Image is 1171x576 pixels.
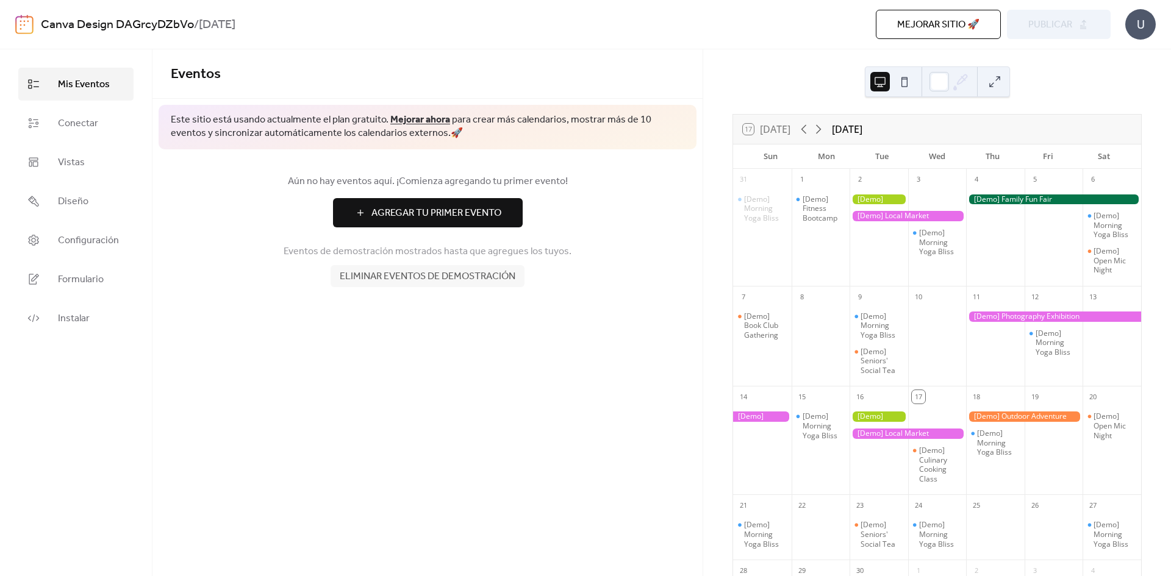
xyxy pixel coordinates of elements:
[850,428,966,439] div: [Demo] Local Market
[58,233,119,248] span: Configuración
[58,194,88,209] span: Diseño
[792,411,850,440] div: [Demo] Morning Yoga Bliss
[171,61,221,88] span: Eventos
[18,146,134,179] a: Vistas
[58,155,85,170] span: Vistas
[737,390,750,404] div: 14
[1028,499,1042,512] div: 26
[795,173,809,187] div: 1
[733,311,792,340] div: [Demo] Book Club Gathering
[1086,173,1100,187] div: 6
[284,244,571,259] span: Eventos de demostración mostrados hasta que agregues los tuyos.
[850,194,908,205] div: [Demo] Gardening Workshop
[58,77,110,92] span: Mis Eventos
[908,446,967,483] div: [Demo] Culinary Cooking Class
[850,411,908,422] div: [Demo] Gardening Workshop
[737,499,750,512] div: 21
[58,272,104,287] span: Formulario
[171,113,684,141] span: Este sitio está usando actualmente el plan gratuito. para crear más calendarios, mostrar más de 1...
[897,18,979,32] span: Mejorar sitio 🚀
[966,194,1141,205] div: [Demo] Family Fun Fair
[41,13,194,37] a: Canva Design DAGrcyDZbVo
[737,173,750,187] div: 31
[966,428,1025,457] div: [Demo] Morning Yoga Bliss
[919,520,962,549] div: [Demo] Morning Yoga Bliss
[795,390,809,404] div: 15
[194,13,199,37] b: /
[912,173,925,187] div: 3
[876,10,1001,39] button: Mejorar sitio 🚀
[965,144,1020,169] div: Thu
[792,194,850,223] div: [Demo] Fitness Bootcamp
[861,347,903,375] div: [Demo] Seniors' Social Tea
[798,144,854,169] div: Mon
[795,499,809,512] div: 22
[733,520,792,549] div: [Demo] Morning Yoga Bliss
[1086,390,1100,404] div: 20
[744,194,787,223] div: [Demo] Morning Yoga Bliss
[850,347,908,375] div: [Demo] Seniors' Social Tea
[58,116,98,131] span: Conectar
[850,520,908,549] div: [Demo] Seniors' Social Tea
[1076,144,1131,169] div: Sat
[919,446,962,483] div: [Demo] Culinary Cooking Class
[970,390,983,404] div: 18
[1094,246,1136,275] div: [Demo] Open Mic Night
[850,211,966,221] div: [Demo] Local Market
[912,290,925,304] div: 10
[970,173,983,187] div: 4
[919,228,962,257] div: [Demo] Morning Yoga Bliss
[908,520,967,549] div: [Demo] Morning Yoga Bliss
[853,390,867,404] div: 16
[1125,9,1156,40] div: U
[1094,211,1136,240] div: [Demo] Morning Yoga Bliss
[1094,520,1136,549] div: [Demo] Morning Yoga Bliss
[861,311,903,340] div: [Demo] Morning Yoga Bliss
[966,311,1141,322] div: [Demo] Photography Exhibition
[15,15,34,34] img: logo
[803,411,845,440] div: [Demo] Morning Yoga Bliss
[1094,411,1136,440] div: [Demo] Open Mic Night
[171,198,684,227] a: Agregar Tu Primer Evento
[977,428,1020,457] div: [Demo] Morning Yoga Bliss
[58,311,90,326] span: Instalar
[1028,390,1042,404] div: 19
[18,302,134,335] a: Instalar
[803,194,845,223] div: [Demo] Fitness Bootcamp
[18,68,134,101] a: Mis Eventos
[853,499,867,512] div: 23
[744,311,787,340] div: [Demo] Book Club Gathering
[853,173,867,187] div: 2
[743,144,798,169] div: Sun
[18,107,134,140] a: Conectar
[850,311,908,340] div: [Demo] Morning Yoga Bliss
[909,144,965,169] div: Wed
[1083,246,1141,275] div: [Demo] Open Mic Night
[1083,411,1141,440] div: [Demo] Open Mic Night
[18,263,134,296] a: Formulario
[1020,144,1076,169] div: Fri
[199,13,235,37] b: [DATE]
[390,110,450,129] a: Mejorar ahora
[853,290,867,304] div: 9
[970,290,983,304] div: 11
[908,228,967,257] div: [Demo] Morning Yoga Bliss
[854,144,909,169] div: Tue
[795,290,809,304] div: 8
[333,198,523,227] button: Agregar Tu Primer Evento
[733,411,792,422] div: [Demo] Photography Exhibition
[966,411,1083,422] div: [Demo] Outdoor Adventure Day
[171,174,684,189] span: Aún no hay eventos aquí. ¡Comienza agregando tu primer evento!
[861,520,903,549] div: [Demo] Seniors' Social Tea
[912,499,925,512] div: 24
[340,269,515,284] span: Eliminar eventos de demostración
[970,499,983,512] div: 25
[912,390,925,404] div: 17
[1028,290,1042,304] div: 12
[744,520,787,549] div: [Demo] Morning Yoga Bliss
[1086,290,1100,304] div: 13
[1025,329,1083,357] div: [Demo] Morning Yoga Bliss
[18,185,134,218] a: Diseño
[737,290,750,304] div: 7
[1083,211,1141,240] div: [Demo] Morning Yoga Bliss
